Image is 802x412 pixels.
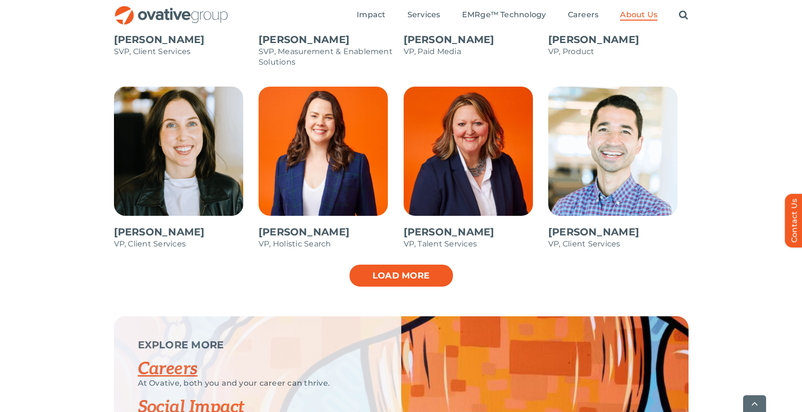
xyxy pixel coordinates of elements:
a: OG_Full_horizontal_RGB [114,5,229,14]
span: Impact [357,10,385,20]
a: Services [407,10,441,21]
a: Careers [568,10,599,21]
a: EMRge™ Technology [462,10,546,21]
span: Services [407,10,441,20]
a: Search [679,10,688,21]
span: EMRge™ Technology [462,10,546,20]
p: EXPLORE MORE [138,340,377,350]
a: Careers [138,358,198,379]
p: At Ovative, both you and your career can thrive. [138,379,377,388]
span: About Us [620,10,657,20]
a: Impact [357,10,385,21]
a: Load more [349,264,454,288]
a: About Us [620,10,657,21]
span: Careers [568,10,599,20]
